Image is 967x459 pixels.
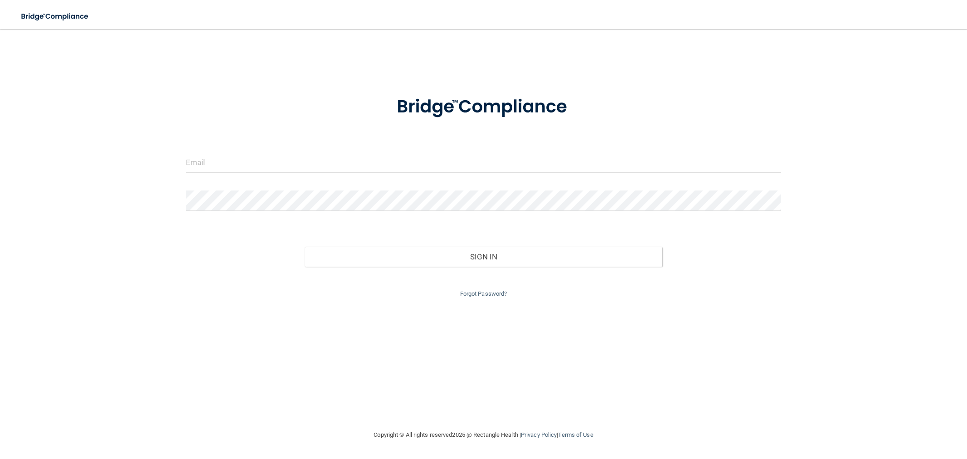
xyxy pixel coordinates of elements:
[14,7,97,26] img: bridge_compliance_login_screen.278c3ca4.svg
[558,431,593,438] a: Terms of Use
[186,152,782,173] input: Email
[521,431,557,438] a: Privacy Policy
[460,290,507,297] a: Forgot Password?
[378,83,589,131] img: bridge_compliance_login_screen.278c3ca4.svg
[305,247,662,267] button: Sign In
[318,420,649,449] div: Copyright © All rights reserved 2025 @ Rectangle Health | |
